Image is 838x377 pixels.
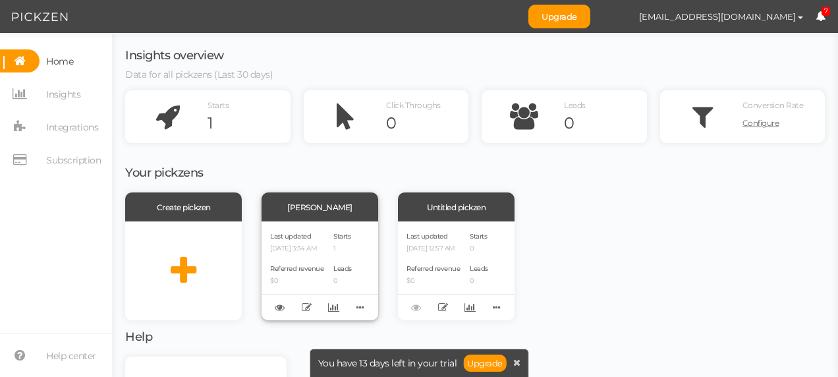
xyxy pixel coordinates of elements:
[262,221,378,320] div: Last updated [DATE] 3:34 AM Referred revenue $0 Starts 1 Leads 0
[208,100,229,110] span: Starts
[627,5,816,28] button: [EMAIL_ADDRESS][DOMAIN_NAME]
[125,48,224,63] span: Insights overview
[208,113,287,133] div: 1
[12,9,68,25] img: Pickzen logo
[46,117,98,138] span: Integrations
[386,113,466,133] div: 0
[639,11,796,22] span: [EMAIL_ADDRESS][DOMAIN_NAME]
[406,232,447,241] span: Last updated
[46,345,96,366] span: Help center
[46,51,73,72] span: Home
[564,113,644,133] div: 0
[318,359,457,368] span: You have 13 days left in your trial
[742,113,822,133] a: Configure
[528,5,590,28] a: Upgrade
[333,277,352,285] p: 0
[270,277,323,285] p: $0
[603,5,627,28] img: 0bff5f71468947ebf5382baaed9b492f
[386,100,441,110] span: Click Throughs
[822,7,831,16] span: 7
[398,192,515,221] div: Untitled pickzen
[125,330,152,344] span: Help
[406,264,460,273] span: Referred revenue
[470,277,488,285] p: 0
[333,264,352,273] span: Leads
[470,245,488,253] p: 0
[333,232,350,241] span: Starts
[742,100,804,110] span: Conversion Rate
[270,245,323,253] p: [DATE] 3:34 AM
[270,232,311,241] span: Last updated
[333,245,352,253] p: 1
[564,100,586,110] span: Leads
[398,221,515,320] div: Last updated [DATE] 12:57 AM Referred revenue $0 Starts 0 Leads 0
[125,165,204,180] span: Your pickzens
[470,232,487,241] span: Starts
[406,245,460,253] p: [DATE] 12:57 AM
[46,84,80,105] span: Insights
[157,202,211,212] span: Create pickzen
[742,118,779,128] span: Configure
[470,264,488,273] span: Leads
[270,264,323,273] span: Referred revenue
[46,150,101,171] span: Subscription
[406,277,460,285] p: $0
[125,69,273,80] span: Data for all pickzens (Last 30 days)
[262,192,378,221] div: [PERSON_NAME]
[463,355,507,372] a: Upgrade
